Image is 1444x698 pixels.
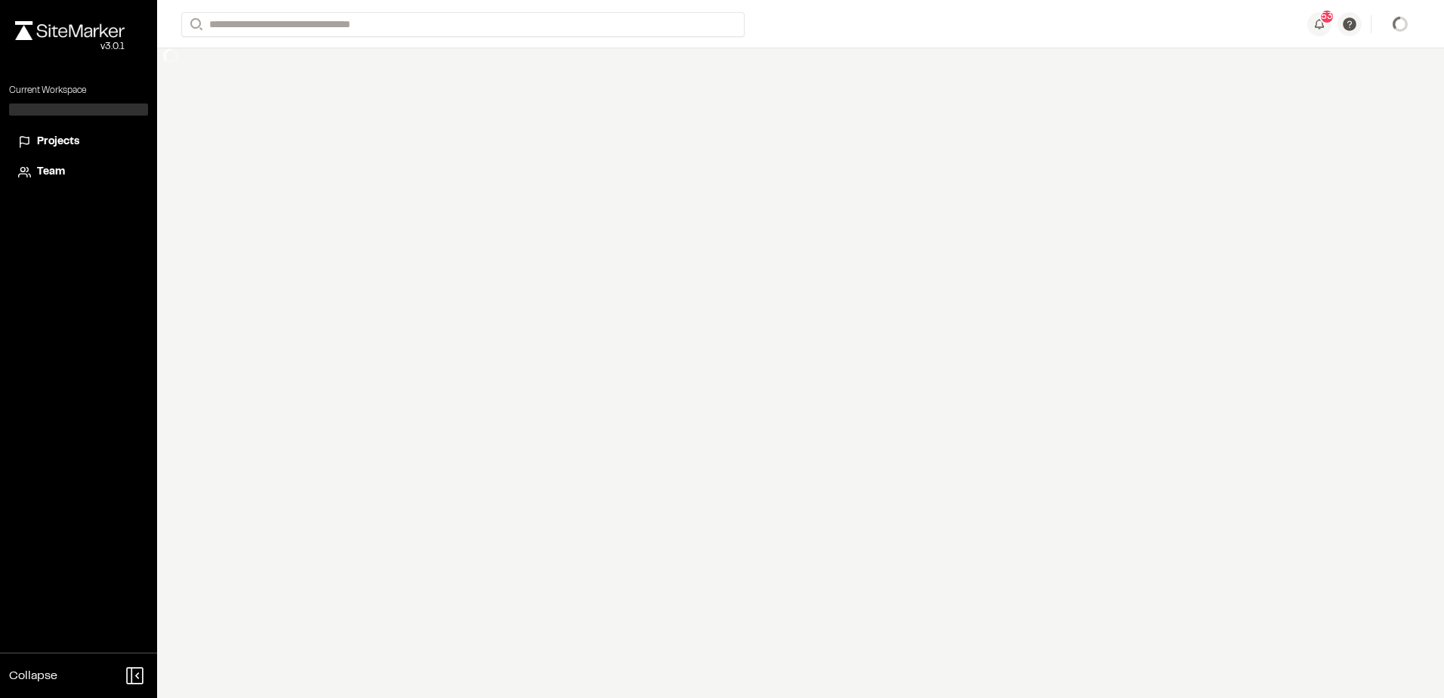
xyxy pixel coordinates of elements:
[15,40,125,54] div: Oh geez...please don't...
[9,84,148,97] p: Current Workspace
[181,12,208,37] button: Search
[1307,12,1331,36] button: 53
[37,134,79,150] span: Projects
[9,667,57,685] span: Collapse
[15,21,125,40] img: rebrand.png
[18,164,139,181] a: Team
[1321,10,1333,23] span: 53
[37,164,65,181] span: Team
[18,134,139,150] a: Projects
